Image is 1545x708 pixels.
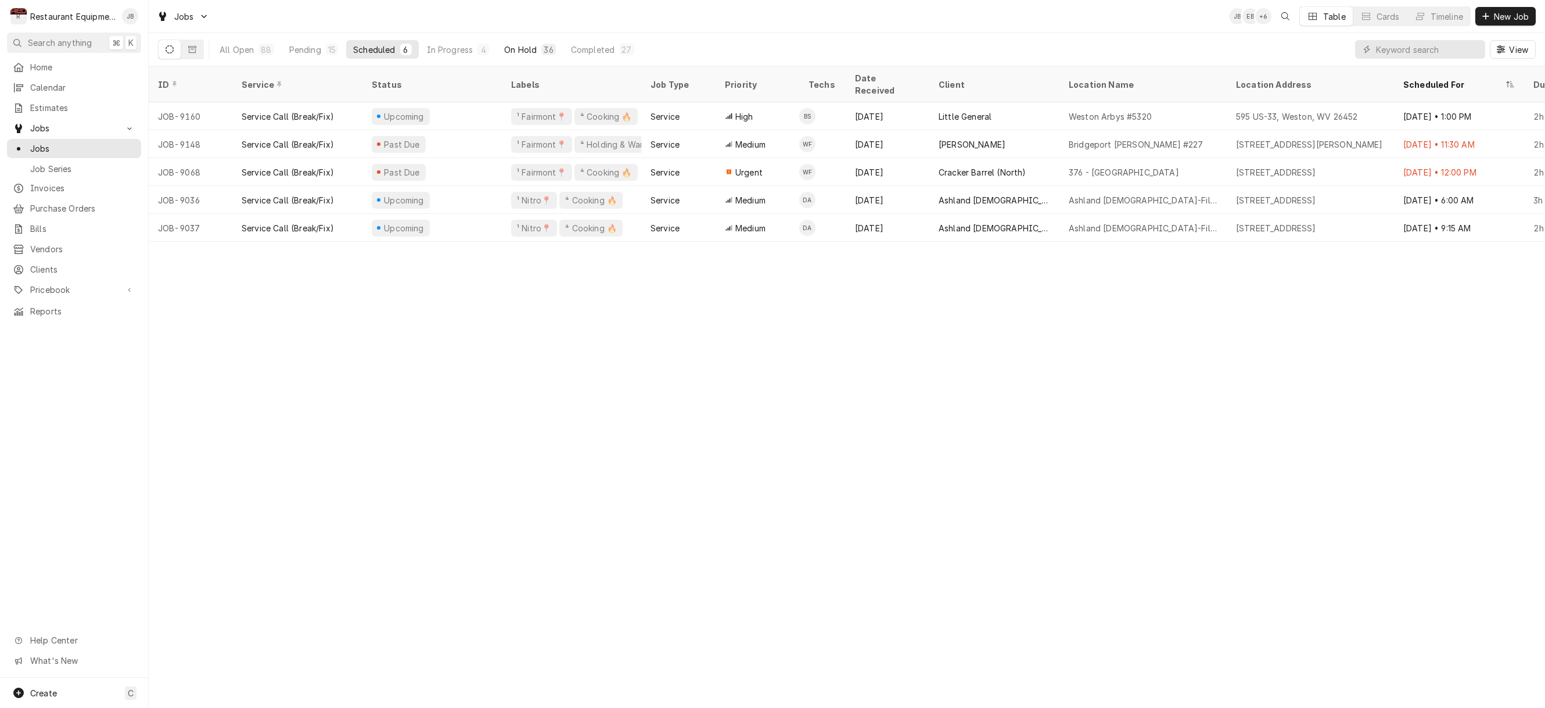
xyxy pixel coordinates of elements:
[1255,8,1271,24] div: + 6
[846,186,929,214] div: [DATE]
[1394,186,1524,214] div: [DATE] • 6:00 AM
[30,263,135,276] span: Clients
[383,222,426,234] div: Upcoming
[7,219,141,238] a: Bills
[651,222,680,234] div: Service
[1229,8,1245,24] div: Jaired Brunty's Avatar
[30,688,57,698] span: Create
[579,138,675,151] div: ⁴ Holding & Warming ♨️
[158,78,221,91] div: ID
[1236,78,1382,91] div: Location Address
[846,214,929,242] div: [DATE]
[10,8,27,24] div: R
[1394,158,1524,186] div: [DATE] • 12:00 PM
[516,194,552,206] div: ¹ Nitro📍
[7,302,141,321] a: Reports
[149,158,232,186] div: JOB-9068
[1069,138,1203,151] div: Bridgeport [PERSON_NAME] #227
[7,119,141,138] a: Go to Jobs
[1377,10,1400,23] div: Cards
[1475,7,1536,26] button: New Job
[30,122,118,134] span: Jobs
[939,194,1050,206] div: Ashland [DEMOGRAPHIC_DATA]-Fil-A
[149,214,232,242] div: JOB-9037
[1431,10,1463,23] div: Timeline
[735,222,766,234] span: Medium
[1236,138,1383,151] div: [STREET_ADDRESS][PERSON_NAME]
[28,37,92,49] span: Search anything
[939,78,1048,91] div: Client
[30,142,135,155] span: Jobs
[480,44,487,56] div: 4
[939,166,1026,178] div: Cracker Barrel (North)
[7,239,141,259] a: Vendors
[427,44,473,56] div: In Progress
[799,220,815,236] div: Dakota Arthur's Avatar
[1403,78,1503,91] div: Scheduled For
[1236,110,1357,123] div: 595 US-33, Weston, WV 26452
[149,130,232,158] div: JOB-9148
[799,136,815,152] div: Wesley Fisher's Avatar
[544,44,553,56] div: 36
[30,61,135,73] span: Home
[30,655,134,667] span: What's New
[1069,78,1215,91] div: Location Name
[328,44,336,56] div: 15
[799,220,815,236] div: DA
[799,192,815,208] div: DA
[809,78,836,91] div: Techs
[383,110,426,123] div: Upcoming
[7,159,141,178] a: Job Series
[30,305,135,317] span: Reports
[7,139,141,158] a: Jobs
[799,164,815,180] div: Wesley Fisher's Avatar
[504,44,537,56] div: On Hold
[1236,194,1316,206] div: [STREET_ADDRESS]
[621,44,631,56] div: 27
[516,110,567,123] div: ¹ Fairmont📍
[30,102,135,114] span: Estimates
[30,10,116,23] div: Restaurant Equipment Diagnostics
[30,202,135,214] span: Purchase Orders
[7,199,141,218] a: Purchase Orders
[112,37,120,49] span: ⌘
[122,8,138,24] div: JB
[1507,44,1530,56] span: View
[7,631,141,650] a: Go to Help Center
[735,110,753,123] span: High
[579,110,633,123] div: ⁴ Cooking 🔥
[1229,8,1245,24] div: JB
[799,164,815,180] div: WF
[7,78,141,97] a: Calendar
[735,194,766,206] span: Medium
[1236,222,1316,234] div: [STREET_ADDRESS]
[30,223,135,235] span: Bills
[7,178,141,198] a: Invoices
[939,110,991,123] div: Little General
[383,138,422,151] div: Past Due
[242,194,334,206] div: Service Call (Break/Fix)
[128,37,134,49] span: K
[799,108,815,124] div: Bryan Sanders's Avatar
[579,166,633,178] div: ⁴ Cooking 🔥
[651,166,680,178] div: Service
[564,194,618,206] div: ⁴ Cooking 🔥
[651,194,680,206] div: Service
[846,130,929,158] div: [DATE]
[799,136,815,152] div: WF
[7,280,141,299] a: Go to Pricebook
[289,44,321,56] div: Pending
[516,166,567,178] div: ¹ Fairmont📍
[855,72,918,96] div: Date Received
[30,284,118,296] span: Pricebook
[7,98,141,117] a: Estimates
[152,7,214,26] a: Go to Jobs
[1394,102,1524,130] div: [DATE] • 1:00 PM
[30,163,135,175] span: Job Series
[651,78,706,91] div: Job Type
[1490,40,1536,59] button: View
[1242,8,1259,24] div: Emily Bird's Avatar
[564,222,618,234] div: ⁴ Cooking 🔥
[30,243,135,255] span: Vendors
[799,108,815,124] div: BS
